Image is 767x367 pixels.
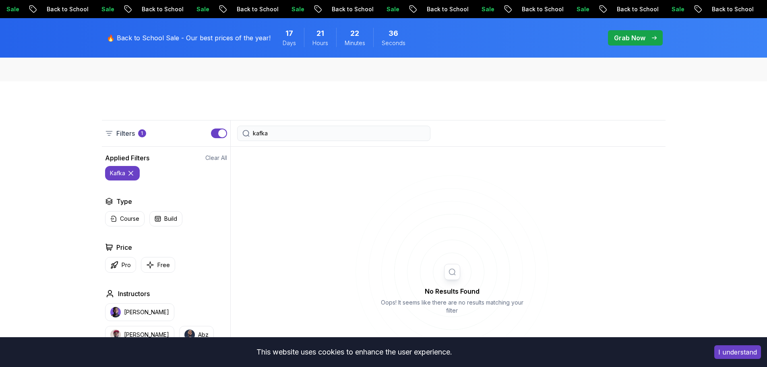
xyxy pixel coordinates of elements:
p: Sale [378,5,403,13]
p: Sale [188,5,213,13]
p: Back to School [513,5,568,13]
span: Days [283,39,296,47]
p: Back to School [228,5,283,13]
p: Build [164,215,177,223]
span: Seconds [382,39,405,47]
span: Minutes [345,39,365,47]
p: Pro [122,261,131,269]
p: 1 [141,130,143,137]
p: Back to School [608,5,663,13]
div: This website uses cookies to enhance the user experience. [6,343,702,361]
span: 22 Minutes [350,28,359,39]
img: instructor img [110,330,121,340]
p: Course [120,215,139,223]
button: Free [141,257,175,273]
p: Back to School [38,5,93,13]
span: Hours [312,39,328,47]
img: instructor img [110,307,121,317]
p: Back to School [133,5,188,13]
p: 🔥 Back to School Sale - Our best prices of the year! [107,33,271,43]
p: Back to School [703,5,758,13]
p: kafka [110,169,125,177]
span: 17 Days [285,28,293,39]
p: [PERSON_NAME] [124,308,169,316]
img: instructor img [184,330,195,340]
button: Clear All [205,154,227,162]
span: 36 Seconds [389,28,398,39]
p: Grab Now [614,33,645,43]
p: Sale [283,5,308,13]
span: 21 Hours [316,28,324,39]
p: Sale [663,5,688,13]
button: Build [149,211,182,226]
p: Sale [473,5,498,13]
h2: Instructors [118,289,150,299]
p: Filters [116,129,135,138]
button: Pro [105,257,136,273]
button: instructor img[PERSON_NAME] [105,303,174,321]
p: Free [157,261,170,269]
p: Abz [198,331,209,339]
h2: Applied Filters [105,153,149,163]
button: instructor img[PERSON_NAME] [105,326,174,344]
button: kafka [105,166,140,180]
button: Course [105,211,145,226]
p: Oops! It seems like there are no results matching your filter [378,299,527,315]
p: Sale [93,5,118,13]
p: Sale [568,5,593,13]
p: Back to School [418,5,473,13]
p: [PERSON_NAME] [124,331,169,339]
button: instructor imgAbz [179,326,214,344]
h2: Type [116,197,132,206]
button: Accept cookies [714,345,761,359]
p: Back to School [323,5,378,13]
h2: No Results Found [378,286,527,296]
h2: Price [116,243,132,252]
input: Search Java, React, Spring boot ... [253,129,425,137]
